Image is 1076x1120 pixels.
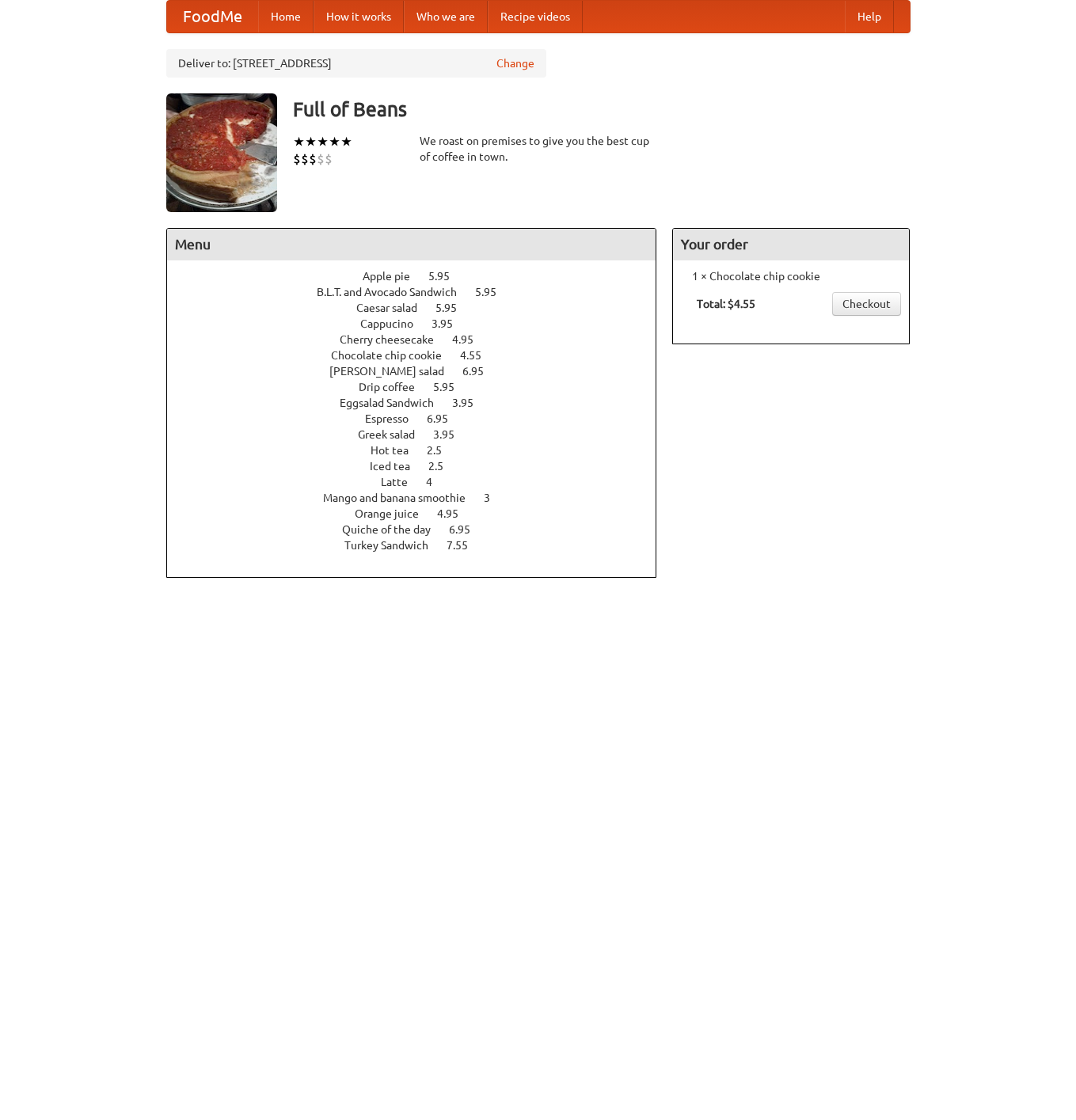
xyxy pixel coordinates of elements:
[342,523,500,536] a: Quiche of the day 6.95
[309,150,317,168] li: $
[317,150,325,168] li: $
[488,1,583,32] a: Recipe videos
[462,365,500,378] span: 6.95
[426,476,448,488] span: 4
[370,460,426,473] span: Iced tea
[356,302,486,314] a: Caesar salad 5.95
[325,150,333,168] li: $
[381,476,462,488] a: Latte 4
[305,133,317,150] li: ★
[314,1,404,32] a: How it works
[331,349,458,362] span: Chocolate chip cookie
[293,150,301,168] li: $
[323,492,519,504] a: Mango and banana smoothie 3
[258,1,314,32] a: Home
[371,444,471,457] a: Hot tea 2.5
[420,133,657,165] div: We roast on premises to give you the best cup of coffee in town.
[360,317,482,330] a: Cappucino 3.95
[496,55,534,71] a: Change
[697,298,755,310] b: Total: $4.55
[344,539,444,552] span: Turkey Sandwich
[167,1,258,32] a: FoodMe
[449,523,486,536] span: 6.95
[340,397,503,409] a: Eggsalad Sandwich 3.95
[381,476,424,488] span: Latte
[293,93,911,125] h3: Full of Beans
[356,302,433,314] span: Caesar salad
[329,365,460,378] span: [PERSON_NAME] salad
[360,317,429,330] span: Cappucino
[317,133,329,150] li: ★
[358,428,431,441] span: Greek salad
[484,492,506,504] span: 3
[427,412,464,425] span: 6.95
[329,133,340,150] li: ★
[342,523,447,536] span: Quiche of the day
[452,397,489,409] span: 3.95
[845,1,894,32] a: Help
[475,286,512,298] span: 5.95
[166,49,546,78] div: Deliver to: [STREET_ADDRESS]
[365,412,477,425] a: Espresso 6.95
[681,268,901,284] li: 1 × Chocolate chip cookie
[673,229,909,260] h4: Your order
[340,133,352,150] li: ★
[340,397,450,409] span: Eggsalad Sandwich
[428,460,459,473] span: 2.5
[301,150,309,168] li: $
[460,349,497,362] span: 4.55
[832,292,901,316] a: Checkout
[323,492,481,504] span: Mango and banana smoothie
[433,381,470,393] span: 5.95
[435,302,473,314] span: 5.95
[355,507,435,520] span: Orange juice
[344,539,497,552] a: Turkey Sandwich 7.55
[317,286,473,298] span: B.L.T. and Avocado Sandwich
[359,381,431,393] span: Drip coffee
[340,333,503,346] a: Cherry cheesecake 4.95
[167,229,656,260] h4: Menu
[370,460,473,473] a: Iced tea 2.5
[427,444,458,457] span: 2.5
[363,270,426,283] span: Apple pie
[371,444,424,457] span: Hot tea
[363,270,479,283] a: Apple pie 5.95
[358,428,484,441] a: Greek salad 3.95
[317,286,526,298] a: B.L.T. and Avocado Sandwich 5.95
[365,412,424,425] span: Espresso
[329,365,513,378] a: [PERSON_NAME] salad 6.95
[428,270,466,283] span: 5.95
[447,539,484,552] span: 7.55
[432,317,469,330] span: 3.95
[359,381,484,393] a: Drip coffee 5.95
[404,1,488,32] a: Who we are
[437,507,474,520] span: 4.95
[293,133,305,150] li: ★
[355,507,488,520] a: Orange juice 4.95
[166,93,277,212] img: angular.jpg
[452,333,489,346] span: 4.95
[340,333,450,346] span: Cherry cheesecake
[331,349,511,362] a: Chocolate chip cookie 4.55
[433,428,470,441] span: 3.95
